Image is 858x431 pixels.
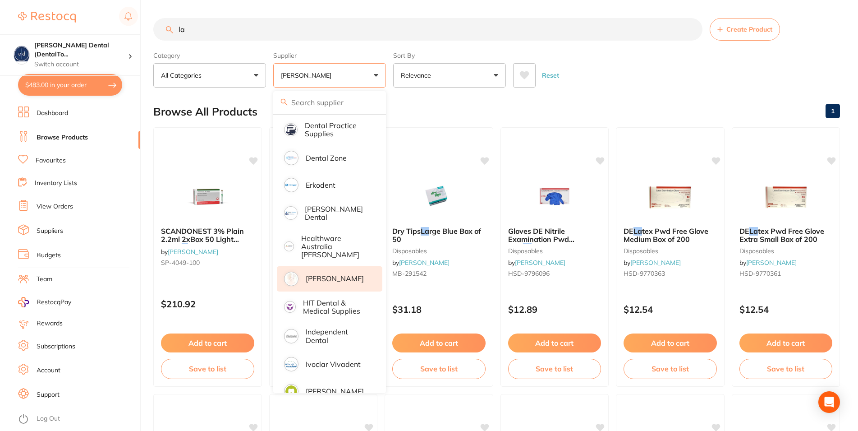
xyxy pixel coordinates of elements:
img: DE Latex Pwd Free Glove Medium Box of 200 [641,175,699,220]
b: Dry Tips Large Blue Box of 50 [392,227,486,244]
label: Supplier [273,51,386,60]
button: Add to cart [624,334,717,352]
span: rge Box 200 [532,243,573,252]
a: [PERSON_NAME] [746,259,797,267]
p: [PERSON_NAME] [306,274,364,283]
img: Henry Schein Halas [285,273,297,285]
label: Category [153,51,266,60]
span: RestocqPay [37,298,71,307]
img: Erkodent [285,179,297,191]
span: HSD-9770363 [624,269,665,278]
small: disposables [392,247,486,255]
div: Open Intercom Messenger [818,391,840,413]
span: by [161,248,218,256]
p: [PERSON_NAME] [306,387,364,395]
h2: Browse All Products [153,106,257,118]
p: $210.92 [161,299,254,309]
span: HSD-9796096 [508,269,550,278]
a: Favourites [36,156,66,165]
a: Account [37,366,60,375]
input: Search supplier [273,91,386,114]
p: Ivoclar Vivadent [306,360,361,368]
button: Relevance [393,63,506,88]
img: RestocqPay [18,297,29,307]
p: $31.18 [392,304,486,315]
a: [PERSON_NAME] [168,248,218,256]
p: HIT Dental & Medical Supplies [303,299,370,315]
p: Relevance [401,71,435,80]
p: Switch account [34,60,128,69]
p: $12.89 [508,304,601,315]
span: by [392,259,450,267]
em: La [523,243,532,252]
img: DE Latex Pwd Free Glove Extra Small Box of 200 [757,175,815,220]
button: Add to cart [392,334,486,352]
a: Dashboard [37,109,68,118]
small: disposables [624,247,717,255]
a: Team [37,275,52,284]
em: La [633,227,642,236]
img: Independent Dental [285,330,297,342]
button: Create Product [710,18,780,41]
img: Kulzer [285,385,297,397]
a: Rewards [37,319,63,328]
span: rge Blue Box of 50 [392,227,481,244]
button: All Categories [153,63,266,88]
img: Dental Practice Supplies [285,125,296,135]
button: Log Out [18,412,138,426]
a: Suppliers [37,227,63,236]
span: Dry Tips [392,227,421,236]
span: SP-4049-100 [161,259,200,267]
em: La [421,227,429,236]
a: Log Out [37,414,60,423]
a: Browse Products [37,133,88,142]
a: Inventory Lists [35,179,77,188]
a: RestocqPay [18,297,71,307]
span: Create Product [726,26,772,33]
button: Add to cart [161,334,254,352]
button: $483.00 in your order [18,74,122,96]
h4: Crotty Dental (DentalTown 4) [34,41,128,59]
a: View Orders [37,202,73,211]
span: by [624,259,681,267]
p: Independent Dental [306,328,370,344]
span: HSD-9770361 [739,269,781,278]
button: Save to list [392,359,486,379]
p: $12.54 [624,304,717,315]
img: HIT Dental & Medical Supplies [285,302,294,311]
em: la [182,243,188,252]
small: disposables [739,247,833,255]
a: [PERSON_NAME] [630,259,681,267]
span: DE [624,227,633,236]
img: Dry Tips Large Blue Box of 50 [409,175,468,220]
img: Restocq Logo [18,12,76,23]
span: Gloves DE Nitrile Examination Pwd Free [508,227,574,252]
button: Save to list [739,359,833,379]
small: disposables [508,247,601,255]
a: Budgets [37,251,61,260]
span: tex Pwd Free Glove Extra Small Box of 200 [739,227,824,244]
img: Crotty Dental (DentalTown 4) [14,46,29,61]
a: Subscriptions [37,342,75,351]
button: Save to list [508,359,601,379]
a: Restocq Logo [18,7,76,28]
button: Reset [539,63,562,88]
p: [PERSON_NAME] Dental [305,205,370,222]
em: La [749,227,758,236]
span: by [508,259,565,267]
button: Add to cart [739,334,833,352]
button: [PERSON_NAME] [273,63,386,88]
input: Search Products [153,18,702,41]
span: tex Pwd Free Glove Medium Box of 200 [624,227,708,244]
span: bel [188,243,198,252]
button: Save to list [624,359,717,379]
a: 1 [826,102,840,120]
p: Erkodent [306,181,335,189]
button: Add to cart [508,334,601,352]
p: All Categories [161,71,205,80]
button: Save to list [161,359,254,379]
p: Healthware Australia [PERSON_NAME] [301,234,370,259]
a: [PERSON_NAME] [399,259,450,267]
img: Ivoclar Vivadent [285,358,297,370]
b: Gloves DE Nitrile Examination Pwd Free Large Box 200 [508,227,601,244]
